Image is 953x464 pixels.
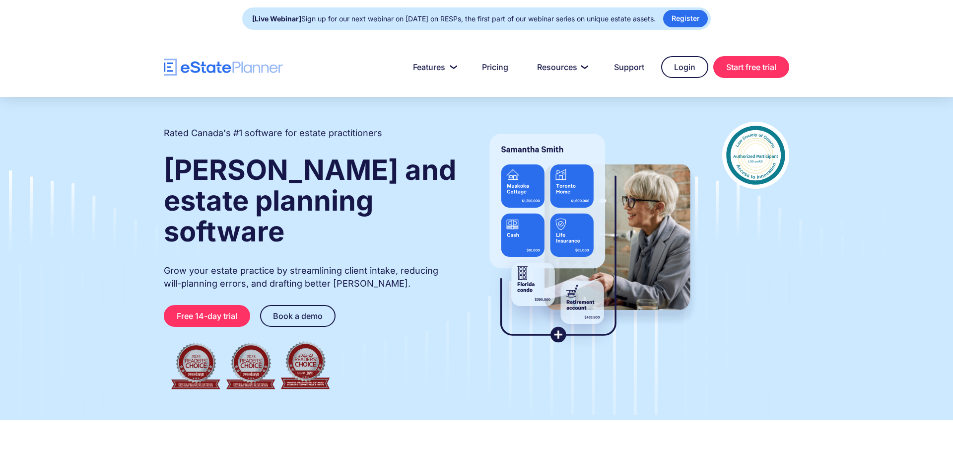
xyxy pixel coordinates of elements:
[164,264,458,290] p: Grow your estate practice by streamlining client intake, reducing will-planning errors, and draft...
[260,305,336,327] a: Book a demo
[602,57,656,77] a: Support
[713,56,789,78] a: Start free trial
[525,57,597,77] a: Resources
[164,305,250,327] a: Free 14-day trial
[252,12,656,26] div: Sign up for our next webinar on [DATE] on RESPs, the first part of our webinar series on unique e...
[477,122,702,355] img: estate planner showing wills to their clients, using eState Planner, a leading estate planning so...
[164,153,456,248] strong: [PERSON_NAME] and estate planning software
[164,127,382,140] h2: Rated Canada's #1 software for estate practitioners
[661,56,708,78] a: Login
[164,59,283,76] a: home
[470,57,520,77] a: Pricing
[252,14,301,23] strong: [Live Webinar]
[401,57,465,77] a: Features
[663,10,708,27] a: Register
